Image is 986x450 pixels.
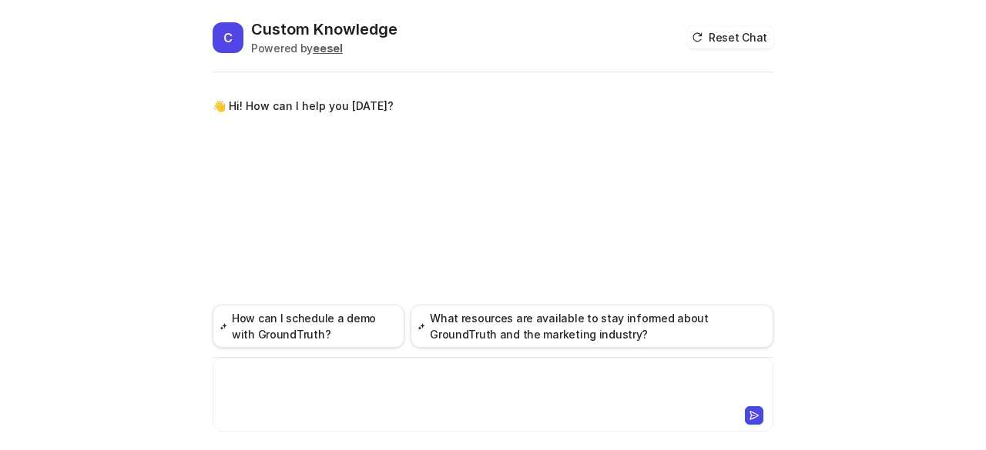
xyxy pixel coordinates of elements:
[213,22,243,53] span: C
[411,305,773,348] button: What resources are available to stay informed about GroundTruth and the marketing industry?
[251,40,397,56] div: Powered by
[687,26,773,48] button: Reset Chat
[213,305,404,348] button: How can I schedule a demo with GroundTruth?
[213,97,394,115] p: 👋 Hi! How can I help you [DATE]?
[313,42,343,55] b: eesel
[251,18,397,40] h2: Custom Knowledge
